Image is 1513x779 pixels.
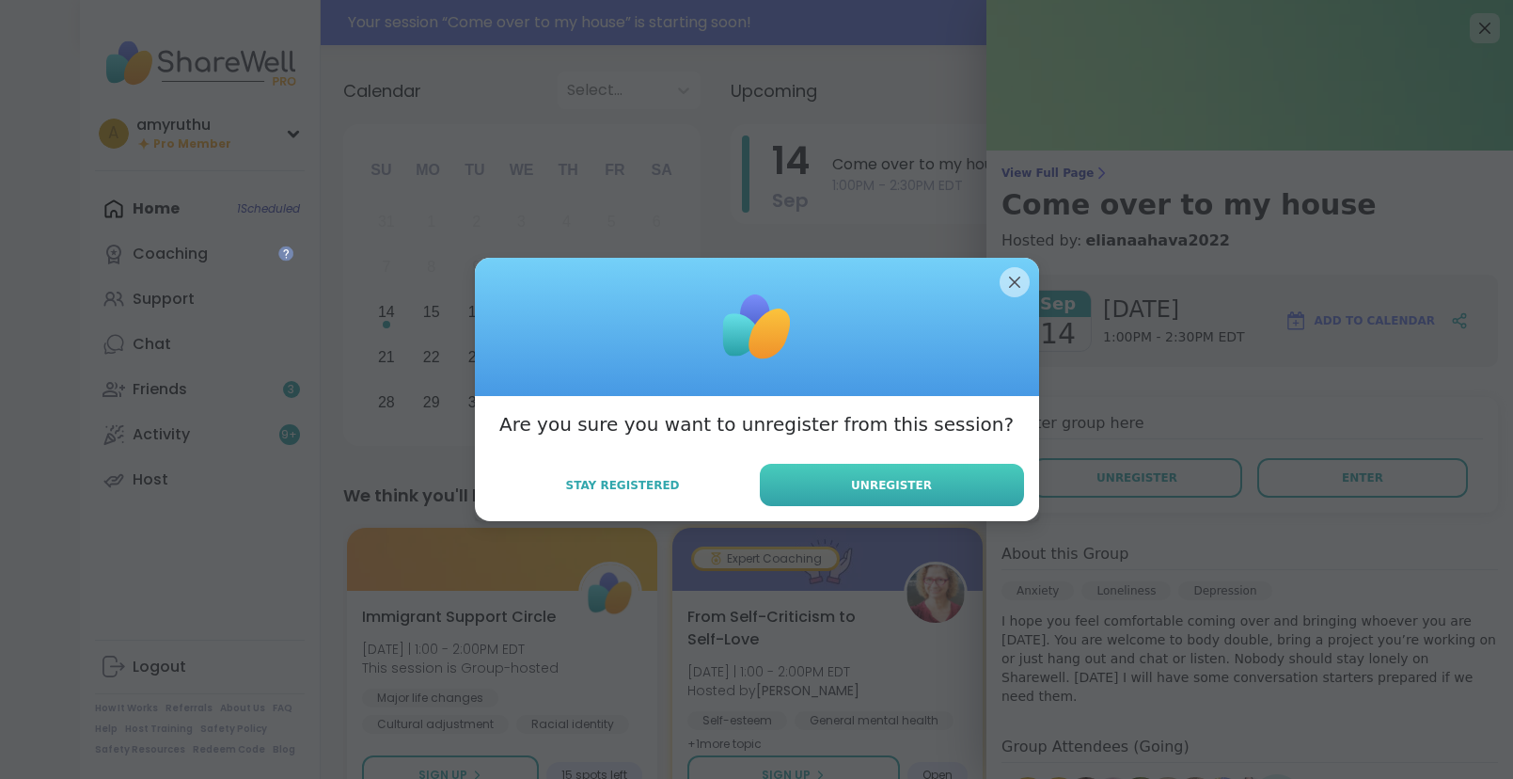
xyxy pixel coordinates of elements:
[490,466,756,505] button: Stay Registered
[565,477,679,494] span: Stay Registered
[851,477,932,494] span: Unregister
[278,246,293,261] iframe: Spotlight
[499,411,1014,437] h3: Are you sure you want to unregister from this session?
[760,464,1024,506] button: Unregister
[710,280,804,374] img: ShareWell Logomark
